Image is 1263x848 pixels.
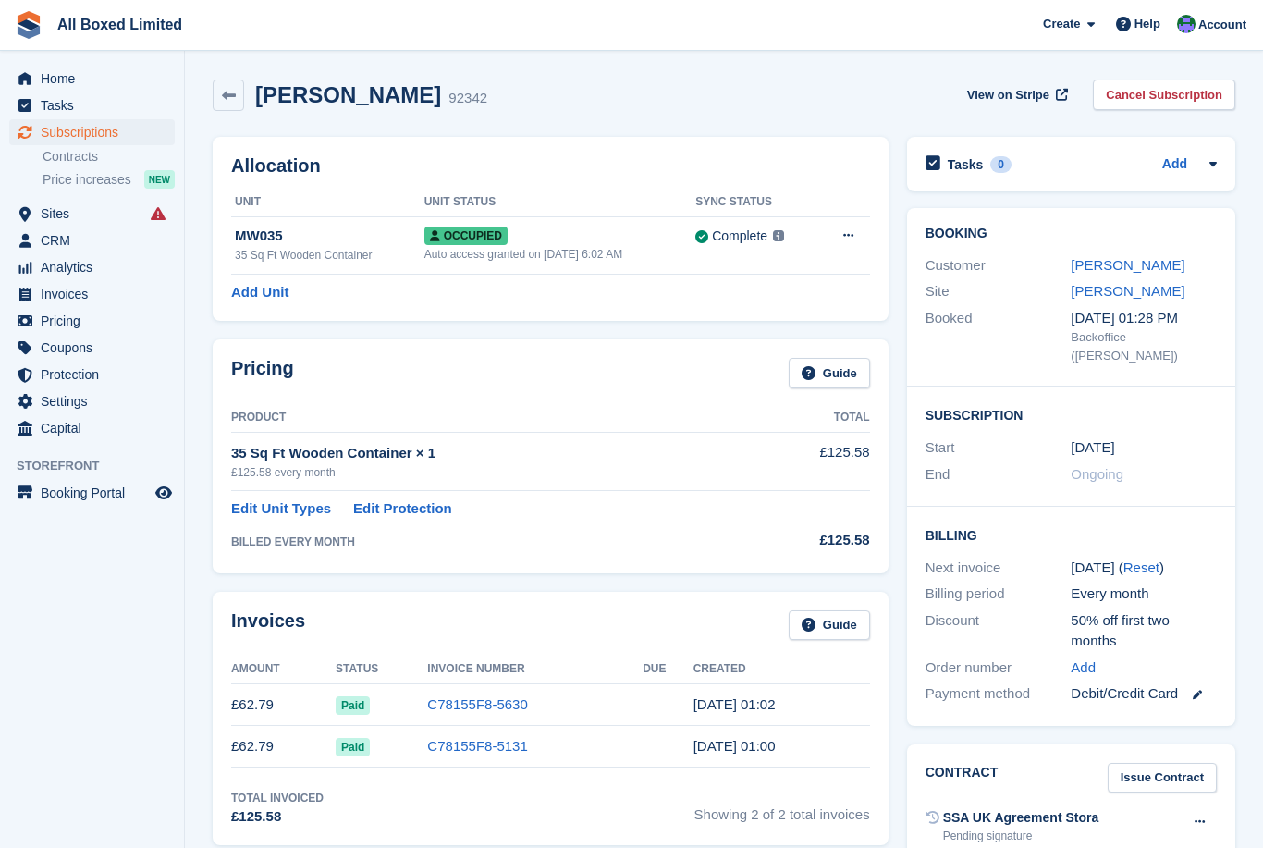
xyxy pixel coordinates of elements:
a: menu [9,281,175,307]
th: Status [336,655,427,684]
th: Sync Status [695,188,816,217]
td: £125.58 [752,432,870,490]
div: Next invoice [926,558,1072,579]
div: Backoffice ([PERSON_NAME]) [1071,328,1217,364]
span: Ongoing [1071,466,1123,482]
img: stora-icon-8386f47178a22dfd0bd8f6a31ec36ba5ce8667c1dd55bd0f319d3a0aa187defe.svg [15,11,43,39]
a: menu [9,254,175,280]
h2: Invoices [231,610,305,641]
span: Showing 2 of 2 total invoices [694,790,870,828]
span: View on Stripe [967,86,1049,104]
div: Auto access granted on [DATE] 6:02 AM [424,246,695,263]
a: All Boxed Limited [50,9,190,40]
a: menu [9,335,175,361]
a: menu [9,201,175,227]
a: Add [1071,658,1096,679]
a: menu [9,415,175,441]
div: 35 Sq Ft Wooden Container [235,247,424,264]
th: Amount [231,655,336,684]
span: CRM [41,227,152,253]
div: End [926,464,1072,485]
span: Capital [41,415,152,441]
a: menu [9,119,175,145]
div: £125.58 [752,530,870,551]
span: Coupons [41,335,152,361]
div: SSA UK Agreement Stora [943,808,1099,828]
h2: Pricing [231,358,294,388]
a: Reset [1123,559,1159,575]
a: Guide [789,610,870,641]
a: C78155F8-5630 [427,696,527,712]
a: menu [9,362,175,387]
div: £125.58 every month [231,464,752,481]
div: Debit/Credit Card [1071,683,1217,705]
a: menu [9,66,175,92]
a: Guide [789,358,870,388]
a: menu [9,308,175,334]
a: Price increases NEW [43,169,175,190]
th: Invoice Number [427,655,643,684]
time: 2025-06-27 00:00:00 UTC [1071,437,1114,459]
h2: Booking [926,227,1217,241]
th: Total [752,403,870,433]
img: Liam Spencer [1177,15,1196,33]
th: Unit [231,188,424,217]
th: Product [231,403,752,433]
div: 0 [990,156,1012,173]
span: Account [1198,16,1246,34]
div: Complete [712,227,767,246]
span: Protection [41,362,152,387]
h2: Subscription [926,405,1217,424]
span: Help [1134,15,1160,33]
div: 50% off first two months [1071,610,1217,652]
td: £62.79 [231,726,336,768]
div: £125.58 [231,806,324,828]
div: Total Invoiced [231,790,324,806]
span: Home [41,66,152,92]
div: 92342 [448,88,487,109]
span: Storefront [17,457,184,475]
time: 2025-06-27 00:00:42 UTC [693,738,776,754]
a: Edit Protection [353,498,452,520]
a: Cancel Subscription [1093,80,1235,110]
span: Subscriptions [41,119,152,145]
a: menu [9,480,175,506]
span: Pricing [41,308,152,334]
span: Tasks [41,92,152,118]
img: icon-info-grey-7440780725fd019a000dd9b08b2336e03edf1995a4989e88bcd33f0948082b44.svg [773,230,784,241]
a: View on Stripe [960,80,1072,110]
div: Start [926,437,1072,459]
span: Sites [41,201,152,227]
div: Site [926,281,1072,302]
a: Preview store [153,482,175,504]
span: Paid [336,738,370,756]
a: Issue Contract [1108,763,1217,793]
div: Payment method [926,683,1072,705]
a: Add [1162,154,1187,176]
span: Occupied [424,227,508,245]
a: menu [9,227,175,253]
span: Settings [41,388,152,414]
div: 35 Sq Ft Wooden Container × 1 [231,443,752,464]
div: Discount [926,610,1072,652]
div: [DATE] 01:28 PM [1071,308,1217,329]
i: Smart entry sync failures have occurred [151,206,166,221]
div: MW035 [235,226,424,247]
th: Created [693,655,870,684]
div: Booked [926,308,1072,365]
div: Billing period [926,584,1072,605]
a: Edit Unit Types [231,498,331,520]
a: Add Unit [231,282,288,303]
a: menu [9,92,175,118]
span: Booking Portal [41,480,152,506]
div: BILLED EVERY MONTH [231,534,752,550]
div: [DATE] ( ) [1071,558,1217,579]
span: Create [1043,15,1080,33]
a: Contracts [43,148,175,166]
a: [PERSON_NAME] [1071,283,1184,299]
td: £62.79 [231,684,336,726]
th: Due [643,655,693,684]
span: Analytics [41,254,152,280]
div: NEW [144,170,175,189]
time: 2025-07-27 00:02:39 UTC [693,696,776,712]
